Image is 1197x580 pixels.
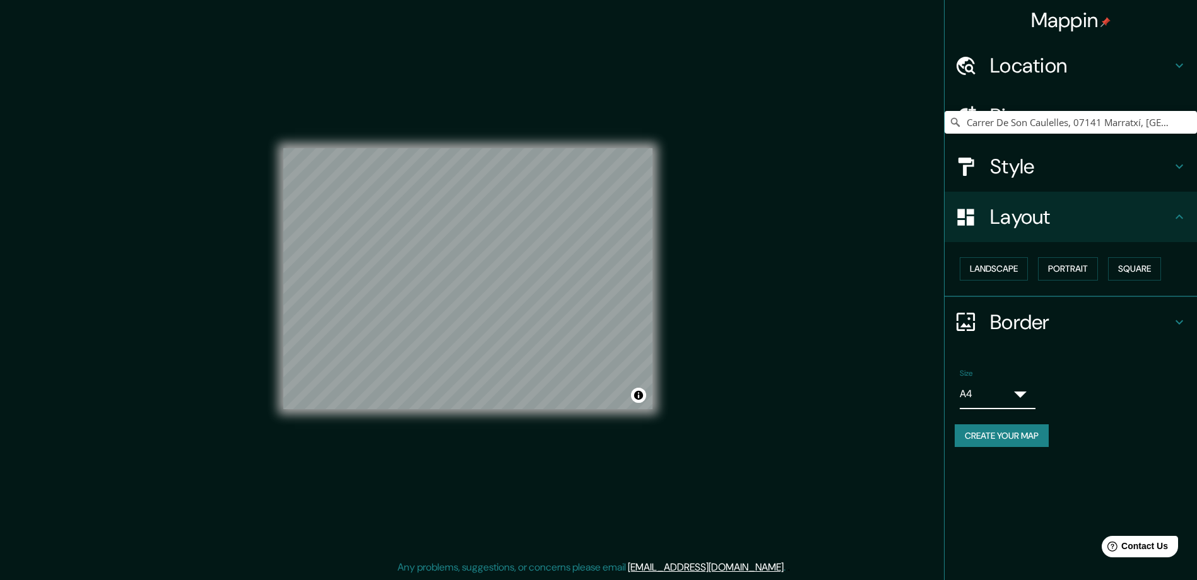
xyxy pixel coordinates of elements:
[1100,17,1111,27] img: pin-icon.png
[1031,8,1111,33] h4: Mappin
[628,560,784,574] a: [EMAIL_ADDRESS][DOMAIN_NAME]
[990,310,1172,335] h4: Border
[786,560,787,575] div: .
[955,424,1049,448] button: Create your map
[631,388,646,403] button: Toggle attribution
[1038,257,1098,281] button: Portrait
[945,111,1197,134] input: Pick your city or area
[990,53,1172,78] h4: Location
[1085,531,1183,566] iframe: Help widget launcher
[960,368,973,378] label: Size
[960,257,1028,281] button: Landscape
[990,154,1172,179] h4: Style
[398,560,786,575] p: Any problems, suggestions, or concerns please email .
[990,204,1172,229] h4: Layout
[1108,257,1161,281] button: Square
[787,560,790,575] div: .
[960,384,1005,404] div: A4
[283,148,652,409] canvas: Map
[990,103,1172,129] h4: Pins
